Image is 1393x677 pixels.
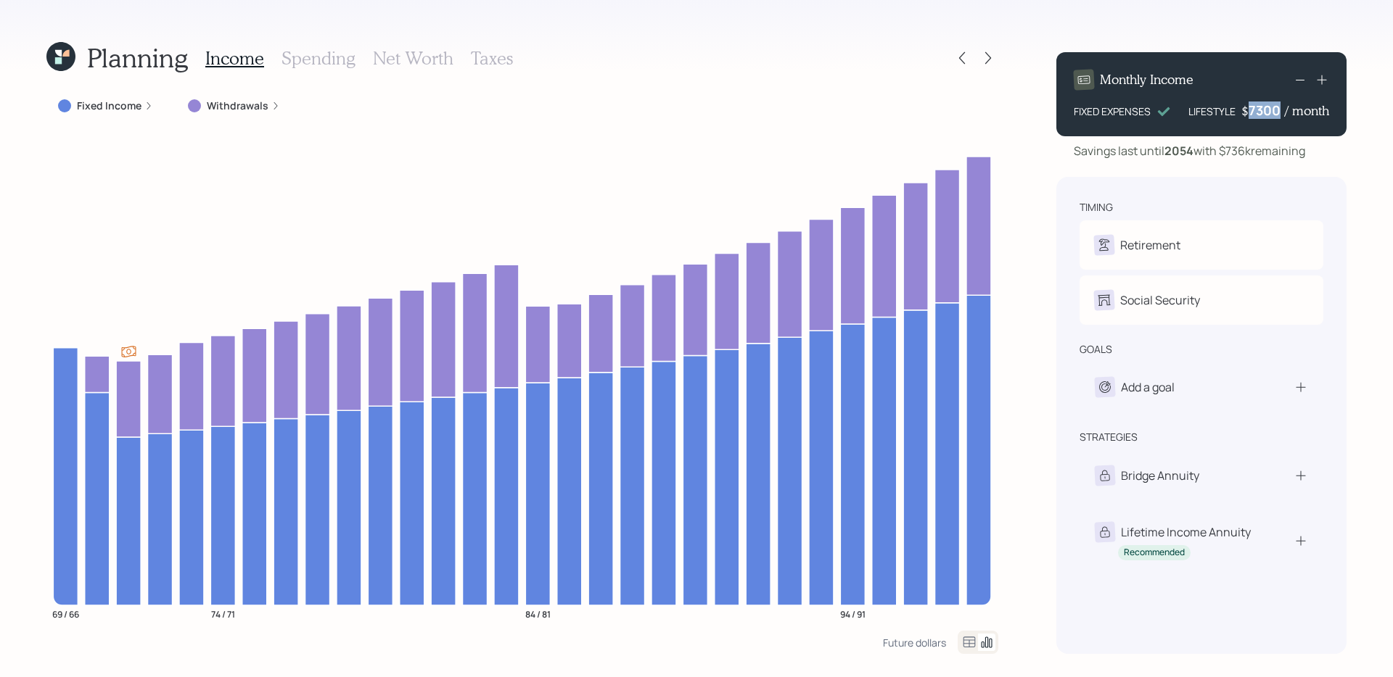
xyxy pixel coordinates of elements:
[1124,547,1185,559] div: Recommended
[1164,143,1193,159] b: 2054
[1285,103,1329,119] h4: / month
[211,607,235,620] tspan: 74 / 71
[1080,200,1113,215] div: timing
[1100,72,1193,88] h4: Monthly Income
[1074,104,1151,119] div: FIXED EXPENSES
[883,636,946,649] div: Future dollars
[1121,467,1199,484] div: Bridge Annuity
[1074,142,1305,159] div: Savings last until with $736k remaining
[1080,430,1138,444] div: strategies
[471,48,513,69] h3: Taxes
[373,48,453,69] h3: Net Worth
[1080,342,1112,357] div: goals
[840,607,866,620] tspan: 94 / 91
[1120,236,1180,254] div: Retirement
[1241,103,1249,119] h4: $
[1249,101,1285,119] div: 7300
[282,48,356,69] h3: Spending
[205,48,264,69] h3: Income
[1120,291,1200,309] div: Social Security
[1121,378,1175,396] div: Add a goal
[52,607,79,620] tspan: 69 / 66
[1121,523,1251,541] div: Lifetime Income Annuity
[1188,104,1236,119] div: LIFESTYLE
[77,99,141,113] label: Fixed Income
[87,42,188,73] h1: Planning
[207,99,268,113] label: Withdrawals
[525,607,551,620] tspan: 84 / 81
